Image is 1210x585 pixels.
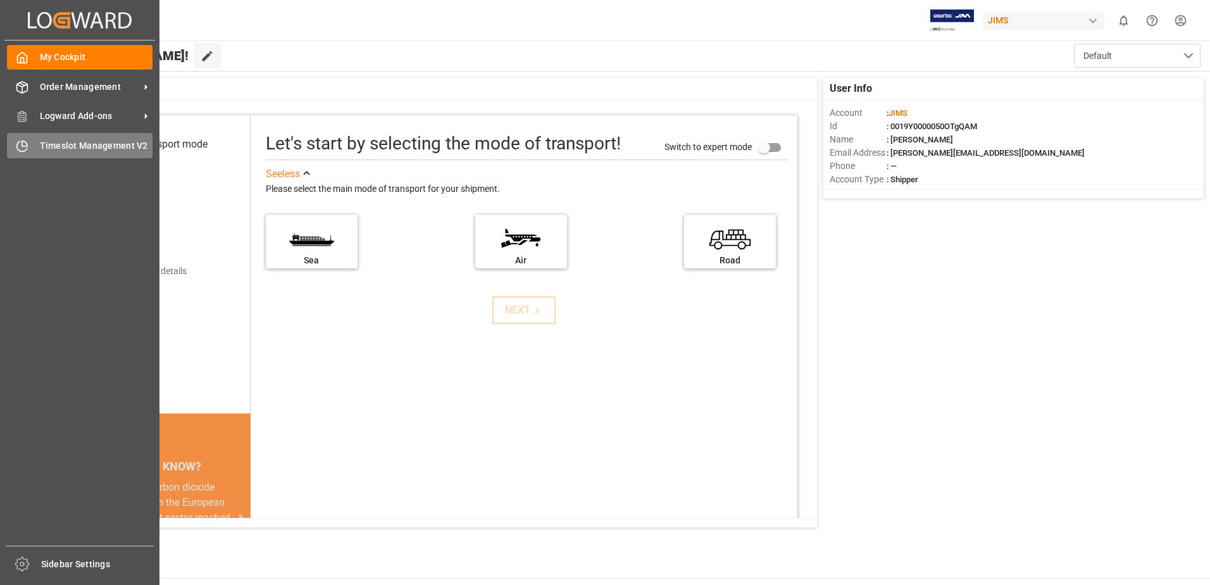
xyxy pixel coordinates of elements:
[41,558,154,571] span: Sidebar Settings
[1138,6,1166,35] button: Help Center
[887,122,977,131] span: : 0019Y0000050OTgQAM
[266,182,789,197] div: Please select the main mode of transport for your shipment.
[7,133,153,158] a: Timeslot Management V2
[830,106,887,120] span: Account
[40,139,153,153] span: Timeslot Management V2
[983,8,1109,32] button: JIMS
[482,254,561,267] div: Air
[108,265,187,278] div: Add shipping details
[233,480,251,556] button: next slide / item
[887,175,918,184] span: : Shipper
[40,51,153,64] span: My Cockpit
[1074,44,1201,68] button: open menu
[930,9,974,32] img: Exertis%20JAM%20-%20Email%20Logo.jpg_1722504956.jpg
[887,148,1085,158] span: : [PERSON_NAME][EMAIL_ADDRESS][DOMAIN_NAME]
[830,120,887,133] span: Id
[1083,49,1112,63] span: Default
[40,110,140,123] span: Logward Add-ons
[887,135,953,144] span: : [PERSON_NAME]
[830,173,887,186] span: Account Type
[266,130,621,157] div: Let's start by selecting the mode of transport!
[53,44,189,68] span: Hello [PERSON_NAME]!
[889,108,907,118] span: JIMS
[492,296,556,324] button: NEXT
[830,160,887,173] span: Phone
[1109,6,1138,35] button: show 0 new notifications
[830,81,872,96] span: User Info
[887,108,907,118] span: :
[690,254,770,267] div: Road
[887,161,897,171] span: : —
[272,254,351,267] div: Sea
[7,45,153,70] a: My Cockpit
[266,167,300,182] div: See less
[830,146,887,160] span: Email Address
[505,303,544,318] div: NEXT
[40,80,140,94] span: Order Management
[983,11,1104,30] div: JIMS
[830,133,887,146] span: Name
[664,141,752,151] span: Switch to expert mode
